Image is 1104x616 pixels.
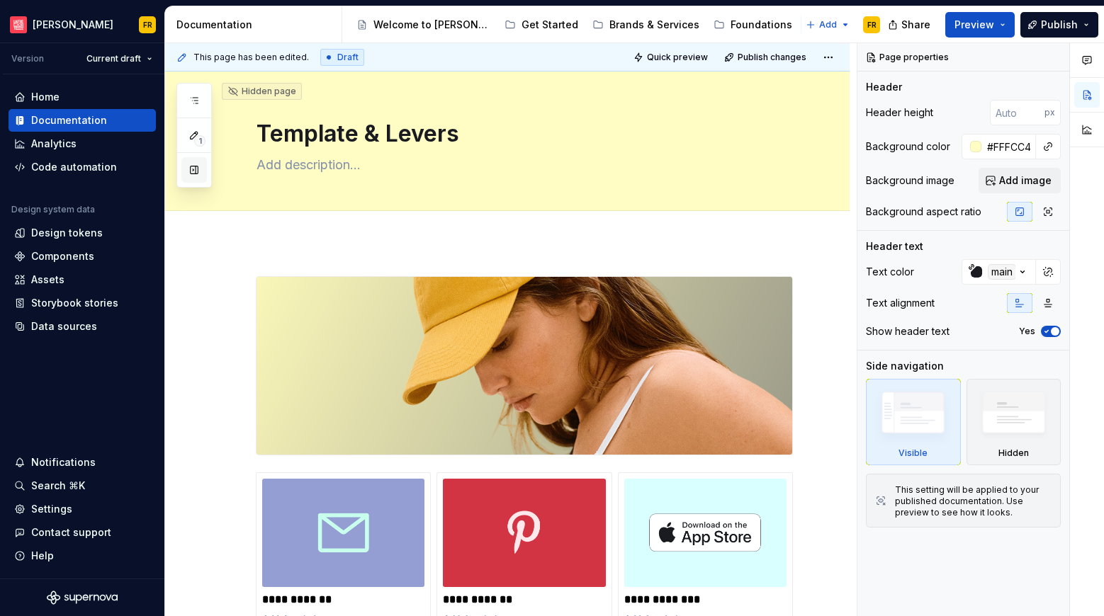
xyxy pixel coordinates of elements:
[31,226,103,240] div: Design tokens
[9,86,156,108] a: Home
[866,359,944,373] div: Side navigation
[9,109,156,132] a: Documentation
[443,479,605,587] img: ae160e2d-0cbc-447a-88f3-b4eeba5f4336.png
[647,52,708,63] span: Quick preview
[866,139,950,154] div: Background color
[86,53,141,64] span: Current draft
[9,315,156,338] a: Data sources
[720,47,813,67] button: Publish changes
[31,525,111,540] div: Contact support
[176,18,336,32] div: Documentation
[901,18,930,32] span: Share
[522,18,578,32] div: Get Started
[373,18,490,32] div: Welcome to [PERSON_NAME]
[9,521,156,544] button: Contact support
[31,296,118,310] div: Storybook stories
[9,222,156,244] a: Design tokens
[9,474,156,497] button: Search ⌘K
[962,259,1036,285] button: main
[11,204,95,215] div: Design system data
[990,100,1044,125] input: Auto
[866,173,954,188] div: Background image
[866,324,950,338] div: Show header text
[708,13,798,36] a: Foundations
[609,18,699,32] div: Brands & Services
[998,447,1029,459] div: Hidden
[31,137,77,151] div: Analytics
[31,549,54,563] div: Help
[866,239,923,253] div: Header text
[31,249,94,263] div: Components
[262,479,424,587] img: 9c0e78e9-e6bc-4534-a524-29ea21bfa380.png
[999,173,1052,188] span: Add image
[866,105,933,120] div: Header height
[9,156,156,178] a: Code automation
[31,455,96,469] div: Notifications
[1041,18,1078,32] span: Publish
[866,379,961,465] div: Visible
[31,113,107,127] div: Documentation
[866,205,981,219] div: Background aspect ratio
[499,13,584,36] a: Get Started
[866,296,935,310] div: Text alignment
[9,268,156,291] a: Assets
[979,168,1061,193] button: Add image
[9,498,156,520] a: Settings
[9,544,156,567] button: Help
[10,16,27,33] img: f15b4b9a-d43c-4bd8-bdfb-9b20b89b7814.png
[11,53,44,64] div: Version
[819,19,837,30] span: Add
[227,86,296,97] div: Hidden page
[33,18,113,32] div: [PERSON_NAME]
[981,134,1036,159] input: Auto
[31,479,85,493] div: Search ⌘K
[9,292,156,314] a: Storybook stories
[31,90,60,104] div: Home
[895,484,1052,518] div: This setting will be applied to your published documentation. Use preview to see how it looks.
[254,117,789,151] textarea: Template & Levers
[801,15,855,35] button: Add
[143,19,152,30] div: FR
[967,379,1061,465] div: Hidden
[3,9,162,40] button: [PERSON_NAME]FR
[193,52,309,63] span: This page has been edited.
[738,52,806,63] span: Publish changes
[881,12,940,38] button: Share
[351,11,799,39] div: Page tree
[31,273,64,287] div: Assets
[629,47,714,67] button: Quick preview
[9,245,156,268] a: Components
[899,447,928,459] div: Visible
[1019,326,1035,337] label: Yes
[1020,12,1098,38] button: Publish
[31,160,117,174] div: Code automation
[1044,107,1055,118] p: px
[47,591,118,605] svg: Supernova Logo
[9,451,156,474] button: Notifications
[866,80,902,94] div: Header
[988,264,1016,280] div: main
[731,18,792,32] div: Foundations
[337,52,359,63] span: Draft
[31,502,72,516] div: Settings
[624,479,787,587] img: 1c5b7658-1f6c-49eb-8692-605ded0c260e.png
[866,265,914,279] div: Text color
[9,132,156,155] a: Analytics
[801,13,937,36] a: Template & Levers
[80,49,159,69] button: Current draft
[351,13,496,36] a: Welcome to [PERSON_NAME]
[945,12,1015,38] button: Preview
[587,13,705,36] a: Brands & Services
[954,18,994,32] span: Preview
[194,135,205,147] span: 1
[867,19,877,30] div: FR
[31,319,97,333] div: Data sources
[257,277,792,455] img: f3405acf-13fb-4172-8c62-e81dac66ecab.png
